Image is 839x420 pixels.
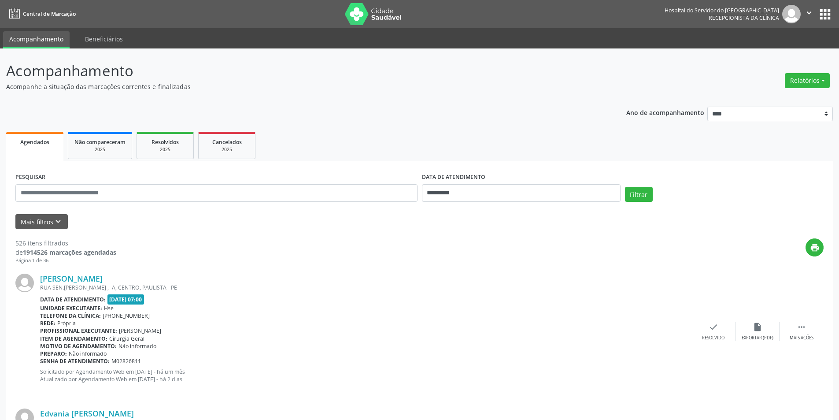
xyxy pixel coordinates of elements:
span: [PHONE_NUMBER] [103,312,150,320]
b: Motivo de agendamento: [40,342,117,350]
b: Telefone da clínica: [40,312,101,320]
i: print [810,243,820,253]
button: Relatórios [785,73,830,88]
div: Mais ações [790,335,813,341]
p: Acompanhe a situação das marcações correntes e finalizadas [6,82,585,91]
button: Filtrar [625,187,653,202]
span: Não informado [118,342,156,350]
b: Profissional executante: [40,327,117,335]
strong: 1914526 marcações agendadas [23,248,116,256]
b: Item de agendamento: [40,335,107,342]
a: Edvania [PERSON_NAME] [40,409,134,418]
div: 2025 [74,146,126,153]
span: Cirurgia Geral [109,335,144,342]
span: [DATE] 07:00 [107,294,144,305]
div: Resolvido [702,335,724,341]
i: insert_drive_file [753,322,762,332]
span: Própria [57,320,76,327]
a: Acompanhamento [3,31,70,48]
button: apps [817,7,833,22]
i:  [797,322,806,332]
p: Solicitado por Agendamento Web em [DATE] - há um mês Atualizado por Agendamento Web em [DATE] - h... [40,368,691,383]
a: Central de Marcação [6,7,76,21]
img: img [782,5,801,23]
span: Não compareceram [74,138,126,146]
i: check [709,322,718,332]
i:  [804,8,814,18]
b: Rede: [40,320,55,327]
button:  [801,5,817,23]
span: Hse [104,305,114,312]
b: Unidade executante: [40,305,102,312]
b: Senha de atendimento: [40,357,110,365]
span: Cancelados [212,138,242,146]
button: print [806,238,824,256]
b: Preparo: [40,350,67,357]
i: keyboard_arrow_down [53,217,63,227]
span: M02826811 [111,357,141,365]
span: [PERSON_NAME] [119,327,161,335]
p: Acompanhamento [6,60,585,82]
span: Resolvidos [152,138,179,146]
div: Exportar (PDF) [742,335,773,341]
div: RUA SEN.[PERSON_NAME] , -A, CENTRO, PAULISTA - PE [40,284,691,291]
button: Mais filtroskeyboard_arrow_down [15,214,68,230]
span: Recepcionista da clínica [709,14,779,22]
div: 2025 [205,146,249,153]
span: Agendados [20,138,49,146]
div: 526 itens filtrados [15,238,116,248]
a: Beneficiários [79,31,129,47]
div: Página 1 de 36 [15,257,116,264]
label: PESQUISAR [15,171,45,184]
label: DATA DE ATENDIMENTO [422,171,485,184]
b: Data de atendimento: [40,296,106,303]
span: Não informado [69,350,107,357]
div: Hospital do Servidor do [GEOGRAPHIC_DATA] [665,7,779,14]
img: img [15,274,34,292]
span: Central de Marcação [23,10,76,18]
a: [PERSON_NAME] [40,274,103,283]
div: de [15,248,116,257]
div: 2025 [143,146,187,153]
p: Ano de acompanhamento [626,107,704,118]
